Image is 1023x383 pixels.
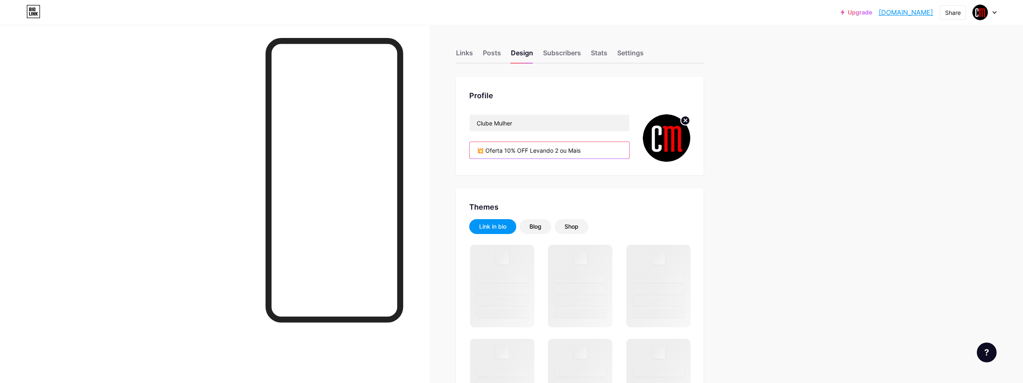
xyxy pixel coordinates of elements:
img: clubemulher [643,114,690,162]
div: Link in bio [479,222,506,231]
a: [DOMAIN_NAME] [879,7,933,17]
div: Stats [591,48,607,63]
div: Themes [469,201,690,213]
div: Shop [564,222,579,231]
div: Settings [617,48,644,63]
div: Blog [529,222,541,231]
input: Bio [470,142,629,158]
a: Upgrade [841,9,872,16]
div: Profile [469,90,690,101]
div: Subscribers [543,48,581,63]
div: Design [511,48,533,63]
div: Links [456,48,473,63]
div: Share [945,8,961,17]
input: Name [470,115,629,131]
div: Posts [483,48,501,63]
img: clubemulher [972,5,988,20]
